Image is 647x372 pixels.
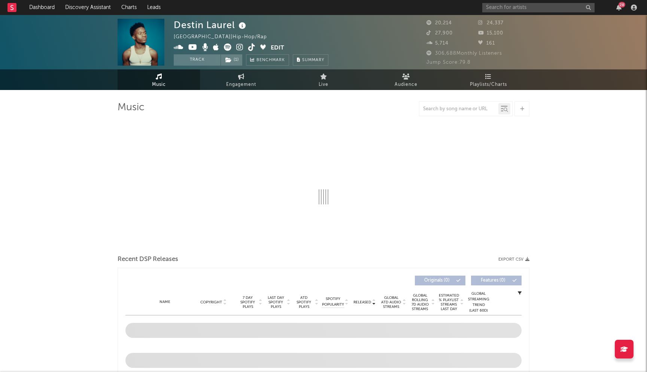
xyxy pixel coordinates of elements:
a: Audience [365,69,447,90]
span: Copyright [200,300,222,304]
span: ( 1 ) [221,54,243,66]
span: Global ATD Audio Streams [381,295,401,309]
a: Music [118,69,200,90]
button: (1) [221,54,242,66]
span: 20,214 [426,21,452,25]
div: Global Streaming Trend (Last 60D) [467,291,490,313]
span: Jump Score: 79.8 [426,60,471,65]
div: [GEOGRAPHIC_DATA] | Hip-Hop/Rap [174,33,276,42]
button: Summary [293,54,328,66]
a: Engagement [200,69,282,90]
span: Recent DSP Releases [118,255,178,264]
span: ATD Spotify Plays [294,295,314,309]
button: 28 [616,4,622,10]
div: Destin Laurel [174,19,248,31]
span: Spotify Popularity [322,296,344,307]
span: Features ( 0 ) [476,278,510,283]
button: Track [174,54,221,66]
span: 7 Day Spotify Plays [238,295,258,309]
div: Name [140,299,189,305]
span: Global Rolling 7D Audio Streams [410,293,430,311]
span: Originals ( 0 ) [420,278,454,283]
span: Estimated % Playlist Streams Last Day [438,293,459,311]
span: Last Day Spotify Plays [266,295,286,309]
a: Benchmark [246,54,289,66]
span: Live [319,80,328,89]
span: 161 [478,41,495,46]
span: 24,337 [478,21,504,25]
span: 15,100 [478,31,503,36]
button: Originals(0) [415,276,465,285]
span: Playlists/Charts [470,80,507,89]
div: 28 [619,2,625,7]
a: Playlists/Charts [447,69,529,90]
span: 27,900 [426,31,453,36]
span: Summary [302,58,324,62]
span: Benchmark [256,56,285,65]
span: Engagement [226,80,256,89]
span: Audience [395,80,417,89]
a: Live [282,69,365,90]
span: Music [152,80,166,89]
button: Export CSV [498,257,529,262]
span: 306,688 Monthly Listeners [426,51,502,56]
button: Features(0) [471,276,522,285]
span: Released [353,300,371,304]
input: Search for artists [482,3,595,12]
span: 5,714 [426,41,449,46]
input: Search by song name or URL [419,106,498,112]
button: Edit [271,43,284,53]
